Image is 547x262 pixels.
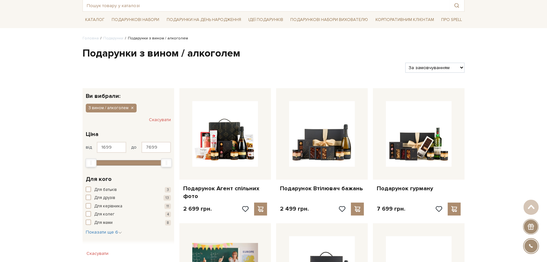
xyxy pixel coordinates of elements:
span: Показати ще 6 [86,229,122,235]
button: Для колег 4 [86,211,171,218]
a: Про Spell [439,15,464,25]
a: Подарунок Агент спільних фото [183,185,267,200]
h1: Подарунки з вином / алкоголем [83,47,464,60]
p: 2 499 грн. [280,205,309,213]
div: Min [85,158,96,167]
input: Ціна [141,142,171,153]
p: 2 699 грн. [183,205,212,213]
a: Корпоративним клієнтам [373,14,437,25]
div: Max [161,158,172,167]
a: Ідеї подарунків [246,15,286,25]
span: Для колег [94,211,115,218]
button: Для батьків 3 [86,187,171,193]
span: Для мами [94,220,113,226]
span: Для керівника [94,203,122,210]
button: Показати ще 6 [86,229,122,236]
span: З вином / алкоголем [88,105,128,111]
span: Для друзів [94,195,115,201]
a: Головна [83,36,99,41]
span: 8 [165,220,171,225]
a: Подарунок гурману [377,185,461,192]
button: Скасувати [149,115,171,125]
li: Подарунки з вином / алкоголем [123,36,188,41]
button: Скасувати [83,248,112,259]
button: Для мами 8 [86,220,171,226]
span: 4 [165,212,171,217]
button: Для друзів 13 [86,195,171,201]
input: Ціна [97,142,126,153]
a: Подарунки [103,36,123,41]
span: до [131,144,137,150]
span: Ціна [86,130,98,139]
span: 3 [165,187,171,193]
span: 13 [163,195,171,201]
a: Подарункові набори вихователю [288,14,371,25]
a: Подарунки на День народження [164,15,244,25]
button: Для керівника 11 [86,203,171,210]
button: З вином / алкоголем [86,104,137,112]
span: Для батьків [94,187,117,193]
span: 11 [164,204,171,209]
a: Подарунок Втілювач бажань [280,185,364,192]
div: Ви вибрали: [83,88,174,99]
a: Подарункові набори [109,15,162,25]
a: Каталог [83,15,107,25]
span: Для кого [86,175,112,183]
span: від [86,144,92,150]
p: 7 699 грн. [377,205,405,213]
